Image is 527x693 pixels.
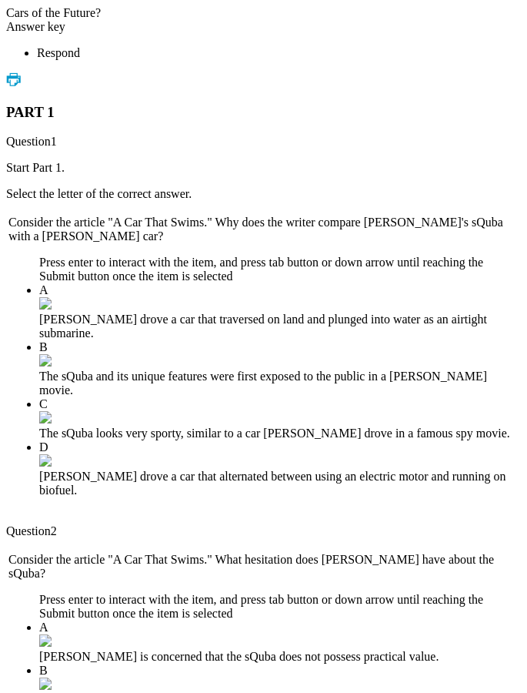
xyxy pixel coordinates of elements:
p: Select the letter of the correct answer. [6,187,521,201]
span: 2 [51,524,57,537]
span: Start Part 1. [6,161,65,174]
h3: PART 1 [6,104,521,121]
div: Consider the article "A Car That Swims." Why does the writer compare [PERSON_NAME]'s sQuba with a... [8,216,519,243]
img: B.gif [39,678,52,690]
li: The sQuba looks very sporty, similar to a car [PERSON_NAME] drove in a famous spy movie. [39,397,519,440]
img: D.gif [39,454,52,467]
span: 1 [51,135,57,148]
img: C.gif [39,411,52,423]
p: Question [6,135,521,149]
img: Print [6,72,21,86]
img: A_filled.gif [39,297,52,310]
span: D [39,440,48,454]
img: B.gif [39,354,52,367]
div: Cars of the Future? [6,6,521,20]
li: [PERSON_NAME] drove a car that traversed on land and plunged into water as an airtight submarine. [39,283,519,340]
img: A_filled.gif [39,634,52,647]
span: Press enter to interact with the item, and press tab button or down arrow until reaching the Subm... [39,256,483,283]
span: C [39,397,48,410]
span: A [39,283,48,296]
span: B [39,664,48,677]
div: Answer key [6,20,521,34]
li: This is the Respond Tab [37,46,521,60]
li: The sQuba and its unique features were first exposed to the public in a [PERSON_NAME] movie. [39,340,519,397]
p: Question [6,524,521,538]
div: Consider the article "A Car That Swims." What hesitation does [PERSON_NAME] have about the sQuba? [8,553,519,581]
span: B [39,340,48,353]
li: [PERSON_NAME] drove a car that alternated between using an electric motor and running on biofuel. [39,440,519,497]
span: A [39,621,48,634]
li: [PERSON_NAME] is concerned that the sQuba does not possess practical value. [39,621,519,664]
a: Print [6,75,21,89]
span: Press enter to interact with the item, and press tab button or down arrow until reaching the Subm... [39,593,483,620]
